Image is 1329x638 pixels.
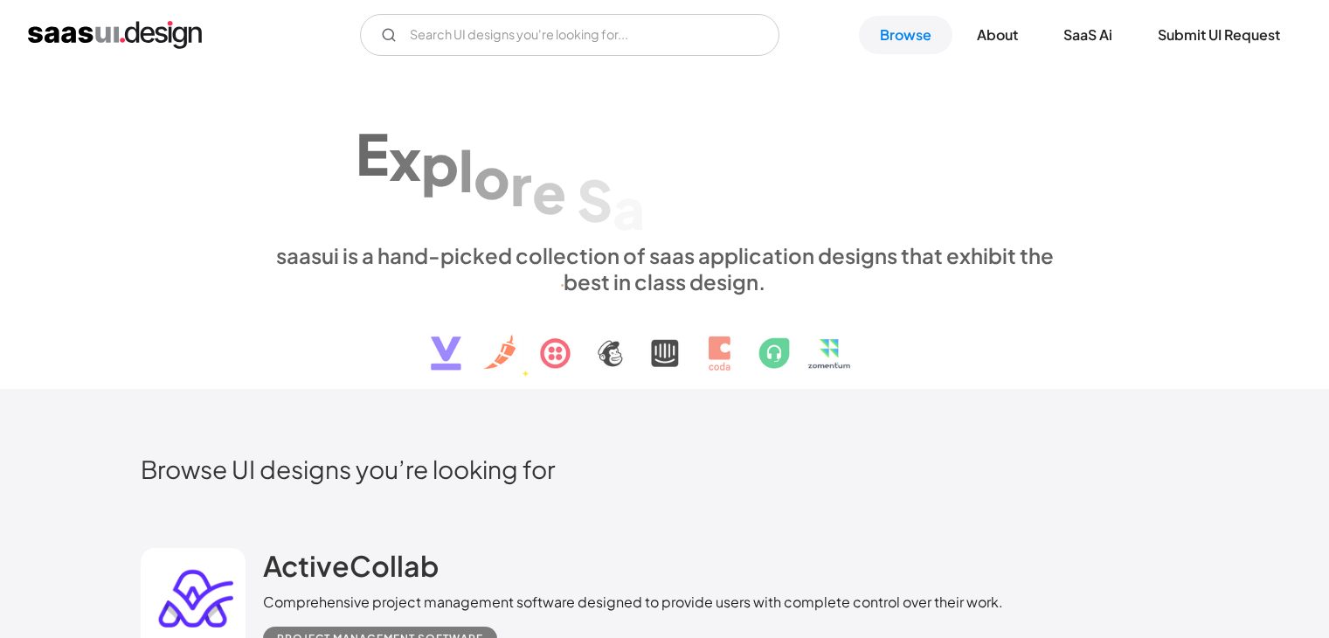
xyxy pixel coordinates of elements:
[577,166,613,233] div: S
[1042,16,1133,54] a: SaaS Ai
[28,21,202,49] a: home
[532,158,566,225] div: e
[400,295,930,385] img: text, icon, saas logo
[360,14,779,56] form: Email Form
[459,137,474,205] div: l
[613,174,645,241] div: a
[263,242,1067,295] div: saasui is a hand-picked collection of saas application designs that exhibit the best in class des...
[859,16,952,54] a: Browse
[263,548,439,592] a: ActiveCollab
[474,143,510,211] div: o
[510,150,532,218] div: r
[389,125,421,192] div: x
[956,16,1039,54] a: About
[263,548,439,583] h2: ActiveCollab
[263,90,1067,225] h1: Explore SaaS UI design patterns & interactions.
[360,14,779,56] input: Search UI designs you're looking for...
[263,592,1003,613] div: Comprehensive project management software designed to provide users with complete control over th...
[421,131,459,198] div: p
[356,120,389,187] div: E
[141,454,1189,484] h2: Browse UI designs you’re looking for
[1137,16,1301,54] a: Submit UI Request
